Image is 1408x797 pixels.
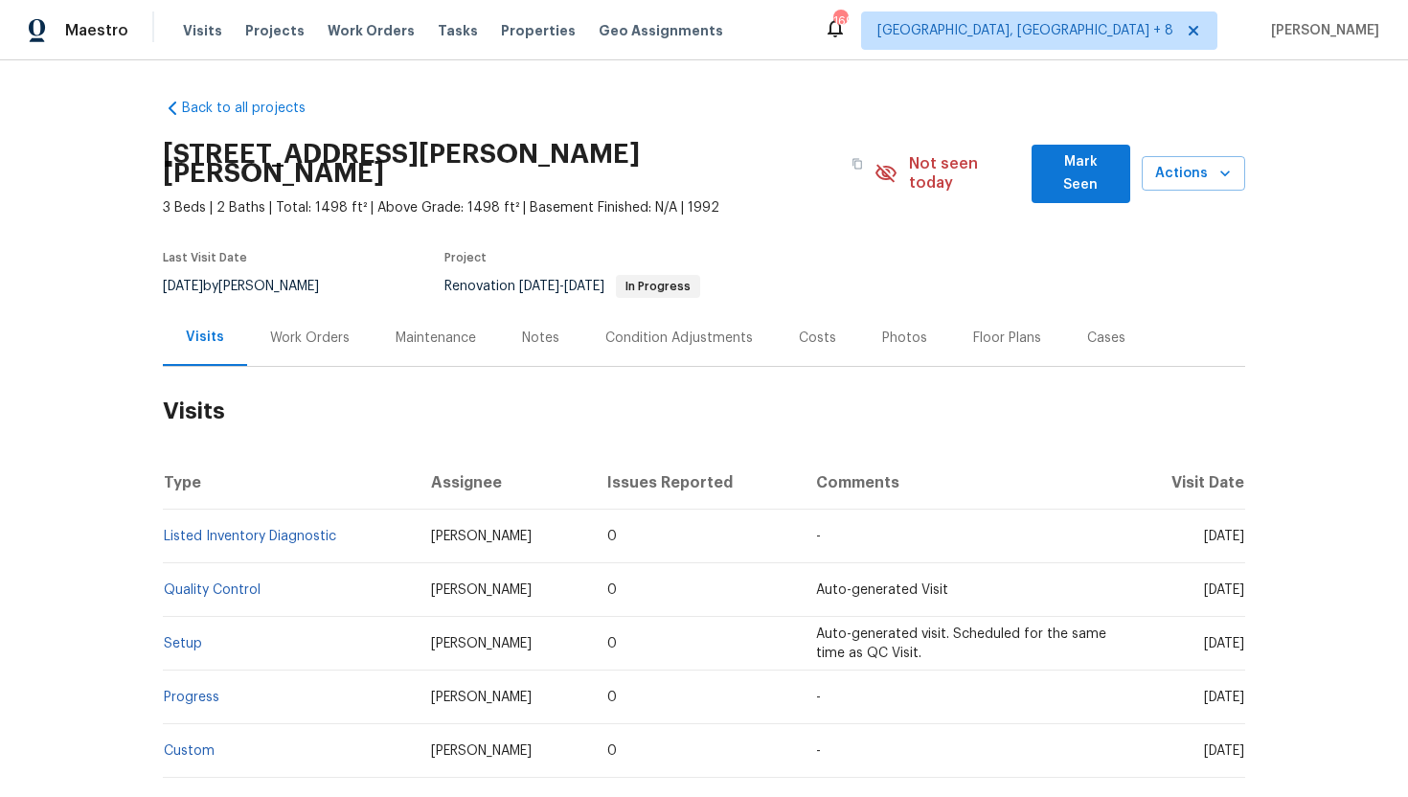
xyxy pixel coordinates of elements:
[592,456,802,510] th: Issues Reported
[605,329,753,348] div: Condition Adjustments
[816,583,948,597] span: Auto-generated Visit
[882,329,927,348] div: Photos
[163,275,342,298] div: by [PERSON_NAME]
[1032,145,1130,203] button: Mark Seen
[245,21,305,40] span: Projects
[522,329,559,348] div: Notes
[164,691,219,704] a: Progress
[416,456,592,510] th: Assignee
[877,21,1173,40] span: [GEOGRAPHIC_DATA], [GEOGRAPHIC_DATA] + 8
[431,691,532,704] span: [PERSON_NAME]
[183,21,222,40] span: Visits
[519,280,604,293] span: -
[431,530,532,543] span: [PERSON_NAME]
[816,530,821,543] span: -
[164,744,215,758] a: Custom
[1047,150,1115,197] span: Mark Seen
[816,627,1106,660] span: Auto-generated visit. Scheduled for the same time as QC Visit.
[163,198,874,217] span: 3 Beds | 2 Baths | Total: 1498 ft² | Above Grade: 1498 ft² | Basement Finished: N/A | 1992
[163,252,247,263] span: Last Visit Date
[1157,162,1230,186] span: Actions
[431,744,532,758] span: [PERSON_NAME]
[909,154,1020,193] span: Not seen today
[1204,637,1244,650] span: [DATE]
[163,367,1245,456] h2: Visits
[431,583,532,597] span: [PERSON_NAME]
[1204,530,1244,543] span: [DATE]
[607,744,617,758] span: 0
[1087,329,1125,348] div: Cases
[164,583,261,597] a: Quality Control
[163,99,347,118] a: Back to all projects
[1204,691,1244,704] span: [DATE]
[607,583,617,597] span: 0
[607,637,617,650] span: 0
[164,637,202,650] a: Setup
[186,328,224,347] div: Visits
[833,11,847,31] div: 169
[1204,744,1244,758] span: [DATE]
[599,21,723,40] span: Geo Assignments
[607,530,617,543] span: 0
[1204,583,1244,597] span: [DATE]
[801,456,1125,510] th: Comments
[163,280,203,293] span: [DATE]
[163,456,416,510] th: Type
[431,637,532,650] span: [PERSON_NAME]
[164,530,336,543] a: Listed Inventory Diagnostic
[519,280,559,293] span: [DATE]
[607,691,617,704] span: 0
[65,21,128,40] span: Maestro
[1263,21,1379,40] span: [PERSON_NAME]
[564,280,604,293] span: [DATE]
[328,21,415,40] span: Work Orders
[1142,156,1245,192] button: Actions
[816,744,821,758] span: -
[270,329,350,348] div: Work Orders
[840,147,874,181] button: Copy Address
[438,24,478,37] span: Tasks
[618,281,698,292] span: In Progress
[444,280,700,293] span: Renovation
[163,145,840,183] h2: [STREET_ADDRESS][PERSON_NAME][PERSON_NAME]
[973,329,1041,348] div: Floor Plans
[799,329,836,348] div: Costs
[501,21,576,40] span: Properties
[1125,456,1245,510] th: Visit Date
[444,252,487,263] span: Project
[396,329,476,348] div: Maintenance
[816,691,821,704] span: -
